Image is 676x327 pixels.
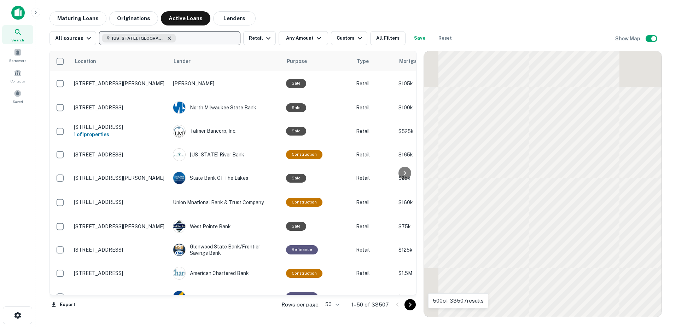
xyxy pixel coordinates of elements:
img: picture [173,244,185,256]
div: [US_STATE] River Bank [173,148,279,161]
button: Originations [109,11,158,25]
a: Borrowers [2,46,33,65]
p: [STREET_ADDRESS] [74,104,166,111]
button: [US_STATE], [GEOGRAPHIC_DATA] [99,31,240,45]
p: [STREET_ADDRESS] [74,151,166,158]
button: Custom [331,31,367,45]
div: Talmer Bancorp, Inc. [173,125,279,138]
th: Type [352,51,395,71]
img: capitalize-icon.png [11,6,25,20]
p: Retail [356,246,391,254]
div: Sale [286,174,306,183]
p: 1–50 of 33507 [351,300,389,309]
div: 0 0 [424,51,662,317]
div: Sale [286,127,306,136]
img: picture [173,267,185,279]
p: Retail [356,223,391,230]
th: Lender [169,51,282,71]
button: Retail [243,31,276,45]
span: Search [11,37,24,43]
p: [STREET_ADDRESS] [74,199,166,205]
button: Maturing Loans [49,11,106,25]
div: North Milwaukee State Bank [173,101,279,114]
p: 500 of 33507 results [433,297,484,305]
th: Purpose [282,51,352,71]
div: American Chartered Bank [173,267,279,280]
button: All Filters [370,31,406,45]
button: All sources [49,31,96,45]
span: Saved [13,99,23,104]
img: picture [173,125,185,137]
p: Retail [356,174,391,182]
p: Retail [356,104,391,111]
p: [STREET_ADDRESS] [74,247,166,253]
div: This loan purpose was for construction [286,150,322,159]
p: [STREET_ADDRESS] [74,270,166,276]
p: [STREET_ADDRESS][PERSON_NAME] [74,80,166,87]
p: Retail [356,127,391,135]
button: Reset [434,31,456,45]
a: Contacts [2,66,33,85]
th: Location [70,51,169,71]
div: This loan purpose was for construction [286,198,322,207]
span: Lender [174,57,191,65]
h6: Show Map [615,35,641,42]
h6: 1 of 1 properties [74,131,166,138]
div: This loan purpose was for refinancing [286,245,318,254]
img: picture [173,291,185,303]
p: Retail [356,199,391,206]
p: [STREET_ADDRESS][PERSON_NAME] [74,175,166,181]
img: picture [173,220,185,233]
p: Retail [356,80,391,87]
button: Active Loans [161,11,210,25]
p: Retail [356,293,391,301]
div: 50 [322,299,340,310]
span: Purpose [287,57,316,65]
div: State Bank Of The Lakes [173,172,279,184]
div: Sale [286,222,306,231]
p: Rows per page: [281,300,320,309]
span: Location [75,57,105,65]
img: picture [173,149,185,161]
img: picture [173,172,185,184]
a: Search [2,25,33,44]
p: Retail [356,269,391,277]
span: Contacts [11,78,25,84]
div: Sale [286,103,306,112]
span: Borrowers [9,58,26,63]
div: Glenwood State Bank/frontier Savings Bank [173,243,279,256]
div: First National Bank - [US_STATE] [173,291,279,303]
span: [US_STATE], [GEOGRAPHIC_DATA] [112,35,165,41]
p: [STREET_ADDRESS] [74,124,166,130]
button: Any Amount [279,31,328,45]
p: Retail [356,151,391,159]
a: Saved [2,87,33,106]
div: Custom [337,34,364,42]
span: Type [357,57,369,65]
div: This loan purpose was for refinancing [286,292,318,301]
p: [STREET_ADDRESS] [74,294,166,300]
div: This loan purpose was for construction [286,269,322,278]
div: Sale [286,79,306,88]
button: Export [49,299,77,310]
iframe: Chat Widget [641,270,676,304]
div: West Pointe Bank [173,220,279,233]
div: All sources [55,34,93,42]
th: Mortgage Amount [395,51,473,71]
p: [PERSON_NAME] [173,80,279,87]
img: picture [173,102,185,114]
button: Go to next page [404,299,416,310]
button: Lenders [213,11,256,25]
p: [STREET_ADDRESS][PERSON_NAME] [74,223,166,230]
p: Union Mnational Bank & Trust Company [173,199,279,206]
button: Save your search to get updates of matches that match your search criteria. [408,31,431,45]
